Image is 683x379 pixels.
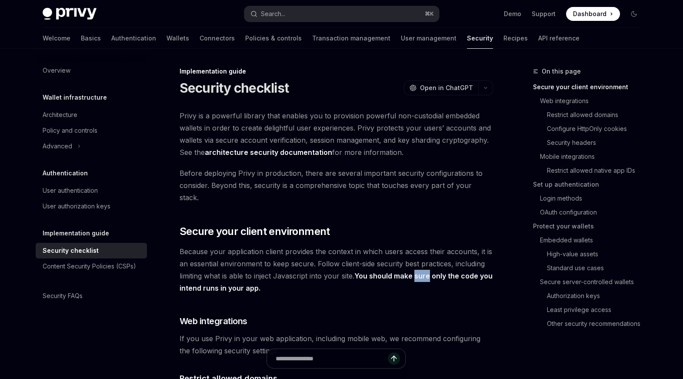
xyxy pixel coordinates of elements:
button: Open in ChatGPT [404,80,478,95]
button: Search...⌘K [244,6,439,22]
div: Architecture [43,110,77,120]
a: API reference [538,28,580,49]
button: Send message [388,352,400,365]
a: architecture security documentation [205,148,332,157]
a: Security [467,28,493,49]
a: User management [401,28,456,49]
h5: Authentication [43,168,88,178]
a: Web integrations [540,94,648,108]
span: Before deploying Privy in production, there are several important security configurations to cons... [180,167,493,204]
h1: Security checklist [180,80,289,96]
a: User authorization keys [36,198,147,214]
a: Transaction management [312,28,390,49]
a: Other security recommendations [547,317,648,331]
a: Recipes [503,28,528,49]
a: Login methods [540,191,648,205]
div: Implementation guide [180,67,493,76]
a: Security FAQs [36,288,147,304]
a: Architecture [36,107,147,123]
span: ⌘ K [425,10,434,17]
div: Search... [261,9,285,19]
a: Set up authentication [533,178,648,191]
a: User authentication [36,183,147,198]
a: High-value assets [547,247,648,261]
div: Policy and controls [43,125,97,136]
div: Content Security Policies (CSPs) [43,261,136,272]
h5: Wallet infrastructure [43,92,107,103]
span: Privy is a powerful library that enables you to provision powerful non-custodial embedded wallets... [180,110,493,158]
a: Restrict allowed domains [547,108,648,122]
a: Security headers [547,136,648,150]
a: Authorization keys [547,289,648,303]
a: Embedded wallets [540,233,648,247]
div: Advanced [43,141,72,151]
a: Security checklist [36,243,147,258]
span: Dashboard [573,10,606,18]
a: Secure your client environment [533,80,648,94]
a: Least privilege access [547,303,648,317]
img: dark logo [43,8,97,20]
a: Secure server-controlled wallets [540,275,648,289]
a: Demo [504,10,521,18]
a: Configure HttpOnly cookies [547,122,648,136]
a: Welcome [43,28,70,49]
span: Because your application client provides the context in which users access their accounts, it is ... [180,245,493,294]
div: Security FAQs [43,291,83,301]
a: OAuth configuration [540,205,648,219]
a: Mobile integrations [540,150,648,164]
span: Open in ChatGPT [420,84,473,92]
a: Wallets [167,28,189,49]
span: On this page [542,66,581,77]
span: If you use Privy in your web application, including mobile web, we recommend configuring the foll... [180,332,493,357]
a: Policy and controls [36,123,147,138]
span: Web integrations [180,315,247,327]
div: Overview [43,65,70,76]
span: Secure your client environment [180,225,330,238]
a: Policies & controls [245,28,302,49]
a: Restrict allowed native app IDs [547,164,648,178]
a: Protect your wallets [533,219,648,233]
a: Overview [36,63,147,78]
a: Standard use cases [547,261,648,275]
div: User authentication [43,185,98,196]
a: Support [532,10,556,18]
a: Dashboard [566,7,620,21]
h5: Implementation guide [43,228,109,238]
div: User authorization keys [43,201,110,211]
a: Authentication [111,28,156,49]
a: Basics [81,28,101,49]
a: Connectors [200,28,235,49]
a: Content Security Policies (CSPs) [36,258,147,274]
button: Toggle dark mode [627,7,641,21]
div: Security checklist [43,245,99,256]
